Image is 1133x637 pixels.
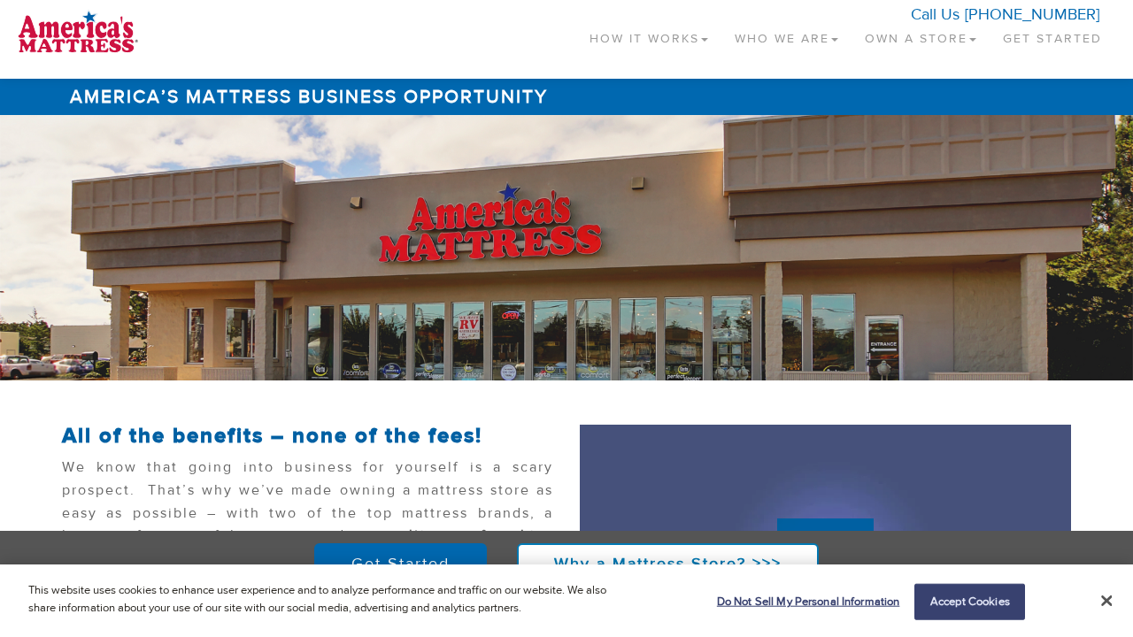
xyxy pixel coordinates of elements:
h2: All of the benefits – none of the fees! [62,425,553,448]
span: Call Us [911,4,960,25]
button: Close [1101,593,1112,609]
button: Do Not Sell My Personal Information [708,585,900,620]
a: Why a Mattress Store? >>> [517,543,819,586]
a: How It Works [576,9,721,61]
button: Play Video: AmMatt Sleep Simple Intro Video [777,518,873,579]
strong: Why a Mattress Store? >>> [554,554,782,574]
a: Get Started [314,543,487,586]
p: This website uses cookies to enhance user experience and to analyze performance and traffic on ou... [28,582,623,617]
img: logo [18,9,138,53]
button: Accept Cookies [914,584,1025,621]
h1: America’s Mattress Business Opportunity [62,79,1071,115]
a: Get Started [990,9,1115,61]
a: [PHONE_NUMBER] [965,4,1099,25]
a: Own a Store [852,9,990,61]
a: Who We Are [721,9,852,61]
